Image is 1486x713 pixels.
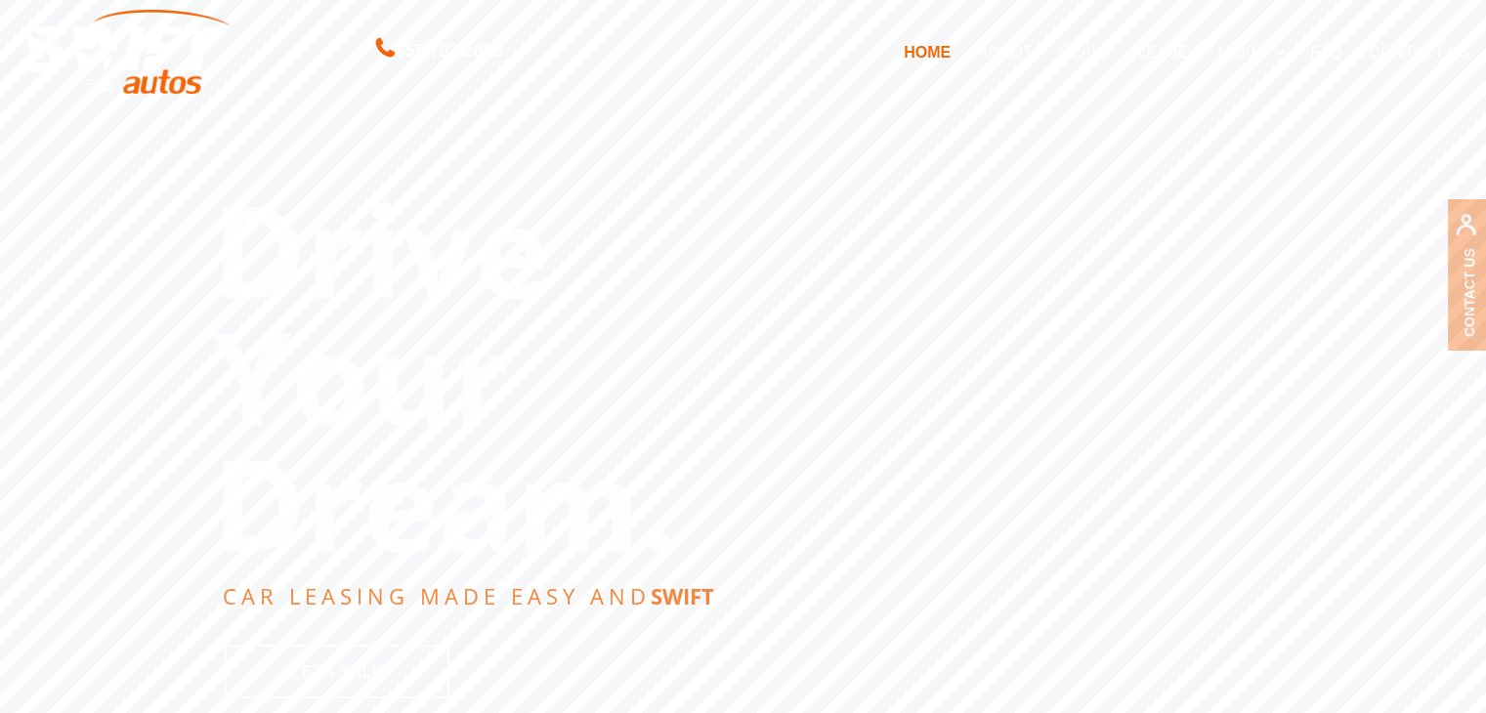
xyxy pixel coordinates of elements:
[1297,31,1356,72] a: FAQ
[25,10,231,95] img: Swift Autos
[223,585,714,607] rs-layer: CAR LEASING MADE EASY AND
[376,43,502,60] a: 855.793.2888
[1045,31,1124,72] a: DEALS
[1125,31,1297,72] a: LEASE BY MAKE
[1356,31,1484,72] a: CONTACT US
[212,186,677,566] rs-layer: Drive Your Dream.
[890,31,964,72] a: HOME
[395,37,502,65] span: 855.793.2888
[651,581,714,610] strong: SWIFT
[225,645,449,698] a: Let's Talk
[964,31,1045,72] a: ABOUT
